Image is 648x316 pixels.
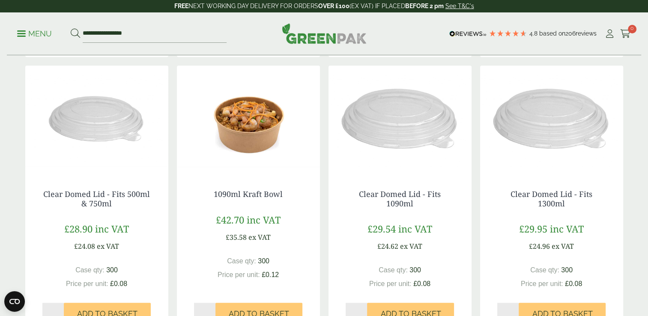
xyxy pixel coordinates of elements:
strong: FREE [174,3,188,9]
img: REVIEWS.io [449,31,487,37]
span: inc VAT [398,222,432,235]
span: Price per unit: [66,280,108,287]
span: inc VAT [95,222,129,235]
span: Price per unit: [218,271,260,278]
span: Price per unit: [369,280,412,287]
p: Menu [17,29,52,39]
span: 206 [565,30,576,37]
span: 300 [409,266,421,274]
span: reviews [576,30,597,37]
span: £24.08 [74,241,95,251]
img: GreenPak Supplies [282,23,367,44]
a: See T&C's [445,3,474,9]
span: Price per unit: [521,280,563,287]
span: £29.54 [367,222,396,235]
span: 0 [628,25,636,33]
span: £28.90 [64,222,93,235]
span: Case qty: [530,266,559,274]
img: Kraft Bowl 1090ml with Prawns and Rice [177,66,320,173]
span: £0.08 [565,280,582,287]
strong: BEFORE 2 pm [405,3,444,9]
span: 300 [561,266,573,274]
span: Based on [539,30,565,37]
span: inc VAT [550,222,584,235]
span: inc VAT [247,213,281,226]
span: £42.70 [216,213,244,226]
span: £24.62 [377,241,398,251]
img: Clear Domed Lid - Fits 1000ml-0 [480,66,623,173]
span: Case qty: [379,266,408,274]
span: ex VAT [97,241,119,251]
a: 0 [620,27,631,40]
a: 1090ml Kraft Bowl [214,189,283,199]
strong: OVER £100 [318,3,349,9]
span: ex VAT [248,233,271,242]
span: 300 [106,266,118,274]
span: £0.08 [110,280,127,287]
i: Cart [620,30,631,38]
span: ex VAT [552,241,574,251]
a: Clear Domed Lid - Fits 500ml & 750ml [43,189,150,209]
span: 4.8 [529,30,539,37]
a: Clear Domed Lid - Fits 1300ml [511,189,592,209]
div: 4.79 Stars [489,30,527,37]
i: My Account [604,30,615,38]
span: 300 [258,257,269,265]
a: Clear Domed Lid - Fits 1090ml [359,189,441,209]
span: £0.12 [262,271,279,278]
span: £35.58 [226,233,247,242]
img: Clear Domed Lid - Fits 1000ml-0 [328,66,472,173]
a: Menu [17,29,52,37]
span: £24.96 [529,241,550,251]
span: £0.08 [413,280,430,287]
span: Case qty: [75,266,105,274]
span: Case qty: [227,257,256,265]
span: £29.95 [519,222,547,235]
button: Open CMP widget [4,291,25,312]
span: ex VAT [400,241,422,251]
img: Clear Domed Lid - Fits 750ml-0 [25,66,168,173]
